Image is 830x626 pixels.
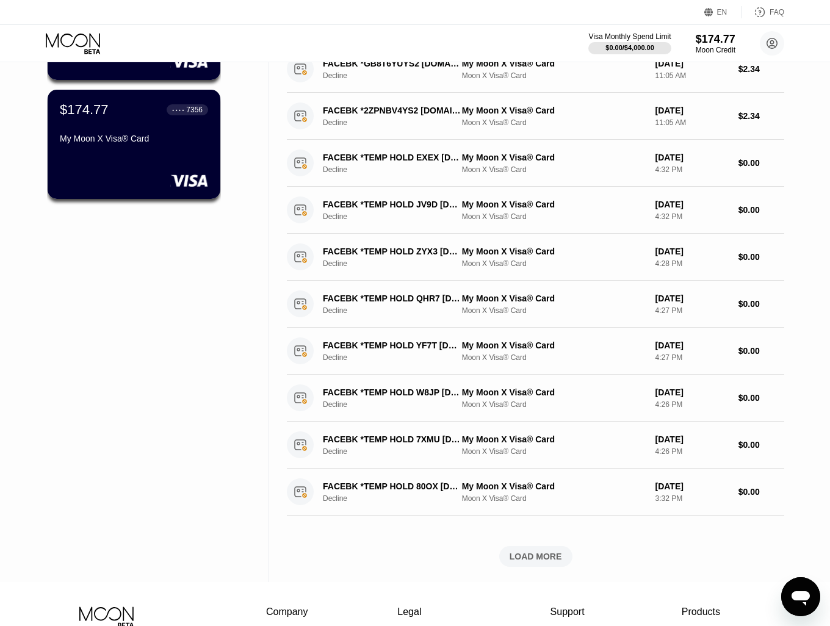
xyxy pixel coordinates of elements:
[738,111,784,121] div: $2.34
[48,90,220,199] div: $174.77● ● ● ●7356My Moon X Visa® Card
[738,64,784,74] div: $2.34
[717,8,727,16] div: EN
[655,293,728,303] div: [DATE]
[323,387,461,397] div: FACEBK *TEMP HOLD W8JP [DOMAIN_NAME][URL] IE
[323,447,472,456] div: Decline
[397,606,461,617] div: Legal
[287,46,784,93] div: FACEBK *GB8T6YUYS2 [DOMAIN_NAME][URL] IEDeclineMy Moon X Visa® CardMoon X Visa® Card[DATE]11:05 A...
[323,165,472,174] div: Decline
[655,153,728,162] div: [DATE]
[462,340,646,350] div: My Moon X Visa® Card
[655,306,728,315] div: 4:27 PM
[696,33,735,54] div: $174.77Moon Credit
[287,375,784,422] div: FACEBK *TEMP HOLD W8JP [DOMAIN_NAME][URL] IEDeclineMy Moon X Visa® CardMoon X Visa® Card[DATE]4:2...
[462,200,646,209] div: My Moon X Visa® Card
[462,106,646,115] div: My Moon X Visa® Card
[462,118,646,127] div: Moon X Visa® Card
[655,106,728,115] div: [DATE]
[738,440,784,450] div: $0.00
[770,8,784,16] div: FAQ
[738,299,784,309] div: $0.00
[462,153,646,162] div: My Moon X Visa® Card
[682,606,720,617] div: Products
[738,346,784,356] div: $0.00
[655,353,728,362] div: 4:27 PM
[323,118,472,127] div: Decline
[655,246,728,256] div: [DATE]
[287,93,784,140] div: FACEBK *2ZPNBV4YS2 [DOMAIN_NAME][URL] IEDeclineMy Moon X Visa® CardMoon X Visa® Card[DATE]11:05 A...
[738,393,784,403] div: $0.00
[738,205,784,215] div: $0.00
[742,6,784,18] div: FAQ
[186,106,203,114] div: 7356
[696,33,735,46] div: $174.77
[462,447,646,456] div: Moon X Visa® Card
[655,71,728,80] div: 11:05 AM
[323,246,461,256] div: FACEBK *TEMP HOLD ZYX3 [DOMAIN_NAME][URL] IE
[323,71,472,80] div: Decline
[287,328,784,375] div: FACEBK *TEMP HOLD YF7T [DOMAIN_NAME][URL] IEDeclineMy Moon X Visa® CardMoon X Visa® Card[DATE]4:2...
[462,400,646,409] div: Moon X Visa® Card
[655,494,728,503] div: 3:32 PM
[462,59,646,68] div: My Moon X Visa® Card
[655,259,728,268] div: 4:28 PM
[738,487,784,497] div: $0.00
[323,400,472,409] div: Decline
[323,306,472,315] div: Decline
[323,293,461,303] div: FACEBK *TEMP HOLD QHR7 [DOMAIN_NAME][URL] IE
[60,134,208,143] div: My Moon X Visa® Card
[462,494,646,503] div: Moon X Visa® Card
[704,6,742,18] div: EN
[655,59,728,68] div: [DATE]
[323,212,472,221] div: Decline
[60,102,109,118] div: $174.77
[655,118,728,127] div: 11:05 AM
[462,293,646,303] div: My Moon X Visa® Card
[323,153,461,162] div: FACEBK *TEMP HOLD EXEX [DOMAIN_NAME][URL] IE
[287,234,784,281] div: FACEBK *TEMP HOLD ZYX3 [DOMAIN_NAME][URL] IEDeclineMy Moon X Visa® CardMoon X Visa® Card[DATE]4:2...
[462,306,646,315] div: Moon X Visa® Card
[323,259,472,268] div: Decline
[462,434,646,444] div: My Moon X Visa® Card
[287,546,784,567] div: LOAD MORE
[550,606,593,617] div: Support
[655,212,728,221] div: 4:32 PM
[323,494,472,503] div: Decline
[655,165,728,174] div: 4:32 PM
[655,340,728,350] div: [DATE]
[605,44,654,51] div: $0.00 / $4,000.00
[655,447,728,456] div: 4:26 PM
[266,606,308,617] div: Company
[287,422,784,469] div: FACEBK *TEMP HOLD 7XMU [DOMAIN_NAME][URL] IEDeclineMy Moon X Visa® CardMoon X Visa® Card[DATE]4:2...
[462,71,646,80] div: Moon X Visa® Card
[781,577,820,616] iframe: Button to launch messaging window
[462,387,646,397] div: My Moon X Visa® Card
[323,106,461,115] div: FACEBK *2ZPNBV4YS2 [DOMAIN_NAME][URL] IE
[655,434,728,444] div: [DATE]
[738,252,784,262] div: $0.00
[287,281,784,328] div: FACEBK *TEMP HOLD QHR7 [DOMAIN_NAME][URL] IEDeclineMy Moon X Visa® CardMoon X Visa® Card[DATE]4:2...
[655,200,728,209] div: [DATE]
[323,353,472,362] div: Decline
[287,187,784,234] div: FACEBK *TEMP HOLD JV9D [DOMAIN_NAME][URL] IEDeclineMy Moon X Visa® CardMoon X Visa® Card[DATE]4:3...
[510,551,562,562] div: LOAD MORE
[696,46,735,54] div: Moon Credit
[172,108,184,112] div: ● ● ● ●
[323,434,461,444] div: FACEBK *TEMP HOLD 7XMU [DOMAIN_NAME][URL] IE
[462,165,646,174] div: Moon X Visa® Card
[323,340,461,350] div: FACEBK *TEMP HOLD YF7T [DOMAIN_NAME][URL] IE
[655,387,728,397] div: [DATE]
[655,481,728,491] div: [DATE]
[738,158,784,168] div: $0.00
[588,32,671,54] div: Visa Monthly Spend Limit$0.00/$4,000.00
[462,212,646,221] div: Moon X Visa® Card
[323,59,461,68] div: FACEBK *GB8T6YUYS2 [DOMAIN_NAME][URL] IE
[323,200,461,209] div: FACEBK *TEMP HOLD JV9D [DOMAIN_NAME][URL] IE
[655,400,728,409] div: 4:26 PM
[462,353,646,362] div: Moon X Visa® Card
[462,481,646,491] div: My Moon X Visa® Card
[588,32,671,41] div: Visa Monthly Spend Limit
[287,469,784,516] div: FACEBK *TEMP HOLD 80OX [DOMAIN_NAME][URL] IEDeclineMy Moon X Visa® CardMoon X Visa® Card[DATE]3:3...
[462,246,646,256] div: My Moon X Visa® Card
[287,140,784,187] div: FACEBK *TEMP HOLD EXEX [DOMAIN_NAME][URL] IEDeclineMy Moon X Visa® CardMoon X Visa® Card[DATE]4:3...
